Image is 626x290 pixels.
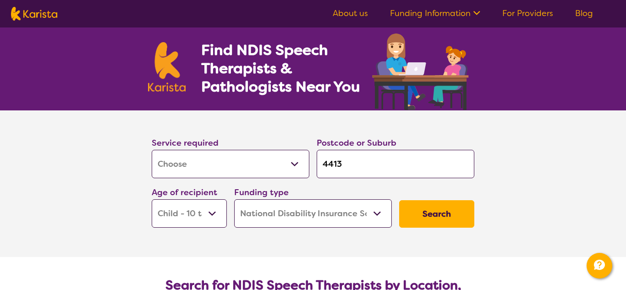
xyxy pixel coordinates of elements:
input: Type [317,150,474,178]
h1: Find NDIS Speech Therapists & Pathologists Near You [201,41,371,96]
a: Funding Information [390,8,480,19]
button: Search [399,200,474,228]
img: Karista logo [11,7,57,21]
label: Age of recipient [152,187,217,198]
label: Funding type [234,187,289,198]
button: Channel Menu [587,253,612,279]
a: Blog [575,8,593,19]
a: About us [333,8,368,19]
img: speech-therapy [365,30,478,110]
a: For Providers [502,8,553,19]
label: Postcode or Suburb [317,137,396,148]
label: Service required [152,137,219,148]
img: Karista logo [148,42,186,92]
